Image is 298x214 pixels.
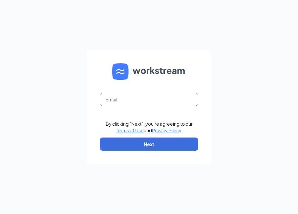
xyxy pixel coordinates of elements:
[106,120,193,134] div: By clicking "Next", you're agreeing to our and .
[100,93,198,106] input: Email
[100,138,198,151] button: Next
[112,63,186,80] img: WS logo and Workstream text
[116,127,144,133] a: Terms of Use
[152,127,181,133] a: Privacy Policy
